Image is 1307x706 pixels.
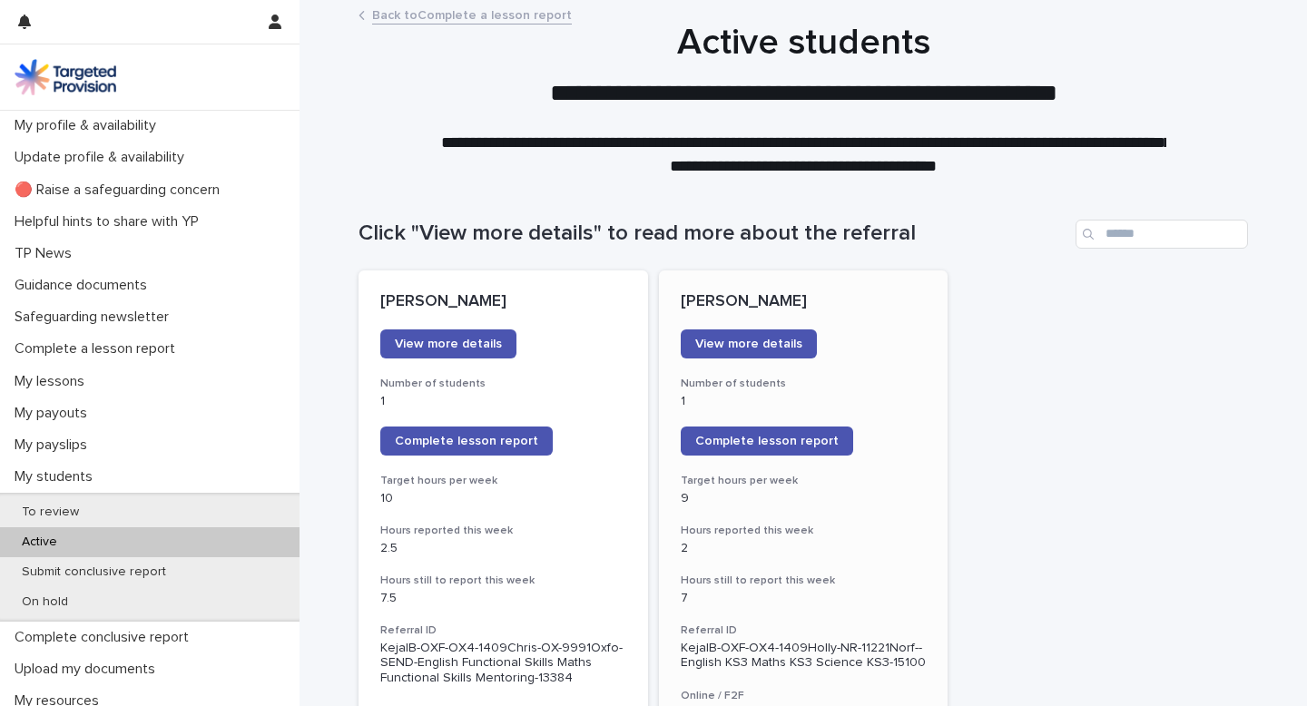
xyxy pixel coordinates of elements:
span: Complete lesson report [695,435,839,447]
h3: Hours reported this week [380,524,626,538]
a: Complete lesson report [380,427,553,456]
p: Helpful hints to share with YP [7,213,213,230]
p: Safeguarding newsletter [7,309,183,326]
h3: Referral ID [681,623,927,638]
h3: Target hours per week [681,474,927,488]
p: Active [7,534,72,550]
h1: Active students [359,21,1248,64]
input: Search [1076,220,1248,249]
p: My payouts [7,405,102,422]
p: 7 [681,591,927,606]
p: Complete conclusive report [7,629,203,646]
p: [PERSON_NAME] [380,292,626,312]
p: 10 [380,491,626,506]
p: 2 [681,541,927,556]
a: Complete lesson report [681,427,853,456]
a: Back toComplete a lesson report [372,4,572,25]
p: Guidance documents [7,277,162,294]
p: My profile & availability [7,117,171,134]
h3: Referral ID [380,623,626,638]
p: To review [7,505,93,520]
h3: Number of students [681,377,927,391]
p: Submit conclusive report [7,564,181,580]
p: Update profile & availability [7,149,199,166]
p: Complete a lesson report [7,340,190,358]
h3: Target hours per week [380,474,626,488]
span: View more details [395,338,502,350]
p: My students [7,468,107,485]
p: 1 [681,394,927,409]
span: Complete lesson report [395,435,538,447]
p: My payslips [7,436,102,454]
img: M5nRWzHhSzIhMunXDL62 [15,59,116,95]
p: On hold [7,594,83,610]
h3: Online / F2F [681,689,927,703]
p: 7.5 [380,591,626,606]
span: View more details [695,338,802,350]
h3: Number of students [380,377,626,391]
p: 2.5 [380,541,626,556]
h1: Click "View more details" to read more about the referral [359,221,1068,247]
p: Upload my documents [7,661,170,678]
p: 1 [380,394,626,409]
p: 9 [681,491,927,506]
p: KejalB-OXF-OX4-1409Chris-OX-9991Oxfo-SEND-English Functional Skills Maths Functional Skills Mento... [380,641,626,686]
p: [PERSON_NAME] [681,292,927,312]
p: My lessons [7,373,99,390]
p: 🔴 Raise a safeguarding concern [7,181,234,199]
h3: Hours still to report this week [681,574,927,588]
a: View more details [681,329,817,358]
a: View more details [380,329,516,358]
h3: Hours still to report this week [380,574,626,588]
p: KejalB-OXF-OX4-1409Holly-NR-11221Norf--English KS3 Maths KS3 Science KS3-15100 [681,641,927,672]
h3: Hours reported this week [681,524,927,538]
p: TP News [7,245,86,262]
